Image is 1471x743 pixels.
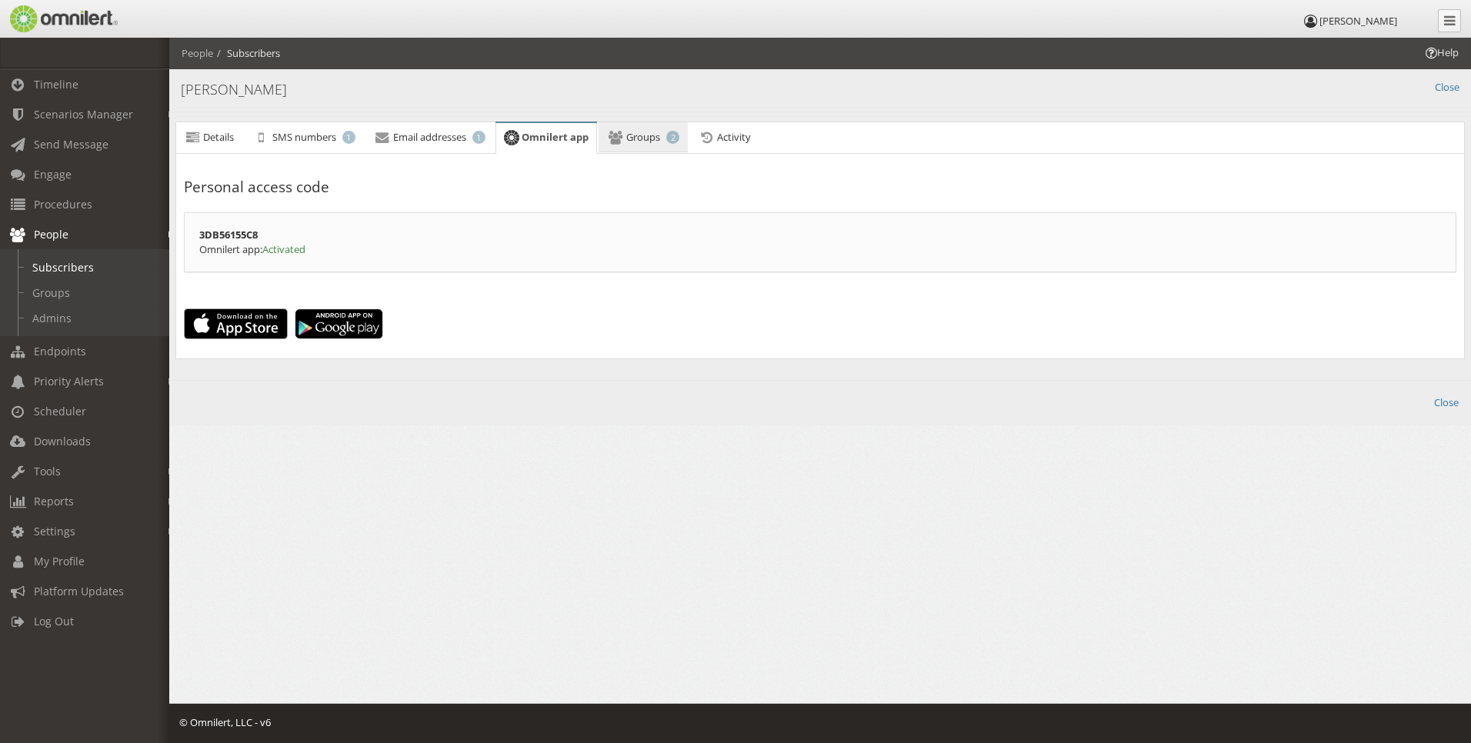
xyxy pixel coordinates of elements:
[262,242,305,256] span: Activated
[34,344,86,358] span: Endpoints
[181,80,1459,100] h4: [PERSON_NAME]
[8,5,118,32] img: Omnilert
[1438,9,1461,32] a: Collapse Menu
[34,584,124,598] span: Platform Updates
[34,404,86,418] span: Scheduler
[35,11,66,25] span: Help
[34,374,104,388] span: Priority Alerts
[342,131,355,144] span: 1
[34,524,75,538] span: Settings
[184,308,288,339] img: AppStore Logo
[365,122,494,153] a: Email addresses 1
[184,212,1456,272] div: Omnilert app:
[199,228,258,242] strong: 3DB56155C8
[34,167,72,182] span: Engage
[1435,80,1459,95] a: Close
[626,130,660,144] span: Groups
[472,131,485,144] span: 1
[295,308,383,339] img: Google Play Logo
[34,614,74,628] span: Log Out
[34,107,133,122] span: Scenarios Manager
[1319,14,1397,28] span: [PERSON_NAME]
[184,177,1456,197] h3: Personal access code
[522,130,589,144] span: Omnilert app
[213,46,280,61] li: Subscribers
[495,123,597,155] a: Omnilert app
[34,464,61,478] span: Tools
[34,137,108,152] span: Send Message
[182,46,213,61] li: People
[1423,45,1459,60] span: Help
[244,122,363,153] a: SMS numbers 1
[179,715,271,729] span: © Omnilert, LLC - v6
[689,122,759,153] a: Activity
[1434,395,1459,410] a: Close
[272,130,336,144] span: SMS numbers
[34,494,74,508] span: Reports
[666,131,679,144] span: 2
[717,130,751,144] span: Activity
[599,122,688,153] a: Groups 2
[203,130,234,144] span: Details
[34,554,85,568] span: My Profile
[34,434,91,448] span: Downloads
[34,197,92,212] span: Procedures
[34,227,68,242] span: People
[34,77,78,92] span: Timeline
[393,130,466,144] span: Email addresses
[176,122,242,153] a: Details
